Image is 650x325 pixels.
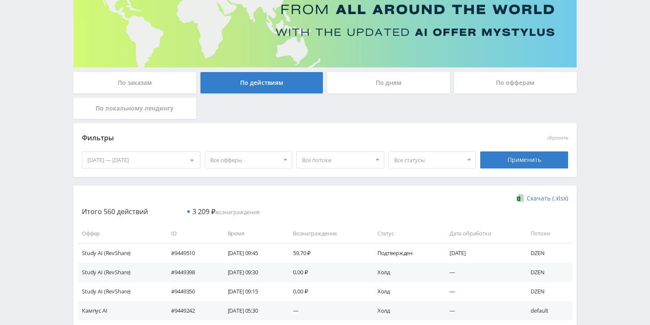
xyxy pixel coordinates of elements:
span: Все потоки [302,152,371,168]
div: [DATE] — [DATE] [82,152,200,168]
td: [DATE] [441,243,522,262]
div: По действиям [200,72,323,93]
td: Холд [369,301,441,320]
td: #9449350 [162,282,219,301]
img: xlsx [517,194,524,202]
td: DZEN [522,243,572,262]
div: По офферам [454,72,577,93]
td: [DATE] 09:15 [219,282,285,301]
div: По локальному лендингу [73,98,196,119]
span: Скачать (.xlsx) [527,195,568,202]
td: Холд [369,282,441,301]
td: 59,70 ₽ [284,243,369,262]
td: #9449242 [162,301,219,320]
span: 3 209 ₽ [192,207,215,216]
td: Холд [369,263,441,282]
td: 0,00 ₽ [284,282,369,301]
td: — [284,301,369,320]
td: 0,00 ₽ [284,263,369,282]
td: Study AI (RevShare) [78,263,162,282]
div: Применить [480,151,568,168]
td: Оффер [78,224,162,243]
td: [DATE] 09:30 [219,263,285,282]
td: Статус [369,224,441,243]
span: Все статусы [394,152,463,168]
td: [DATE] 05:30 [219,301,285,320]
div: Фильтры [82,132,446,145]
td: Кампус AI [78,301,162,320]
td: DZEN [522,282,572,301]
td: [DATE] 09:45 [219,243,285,262]
td: — [441,301,522,320]
td: — [441,263,522,282]
td: Дата обработки [441,224,522,243]
td: default [522,301,572,320]
td: #9449398 [162,263,219,282]
span: Все офферы [210,152,279,168]
span: вознаграждения [192,208,260,216]
div: По заказам [73,72,196,93]
td: Study AI (RevShare) [78,282,162,301]
td: Study AI (RevShare) [78,243,162,262]
td: Время [219,224,285,243]
td: Потоки [522,224,572,243]
td: DZEN [522,263,572,282]
td: Подтвержден [369,243,441,262]
td: — [441,282,522,301]
a: Скачать (.xlsx) [517,194,568,203]
span: Итого 560 действий [82,207,148,216]
td: Вознаграждение [284,224,369,243]
td: ID [162,224,219,243]
td: #9449510 [162,243,219,262]
button: сбросить [547,135,568,141]
div: По дням [327,72,450,93]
